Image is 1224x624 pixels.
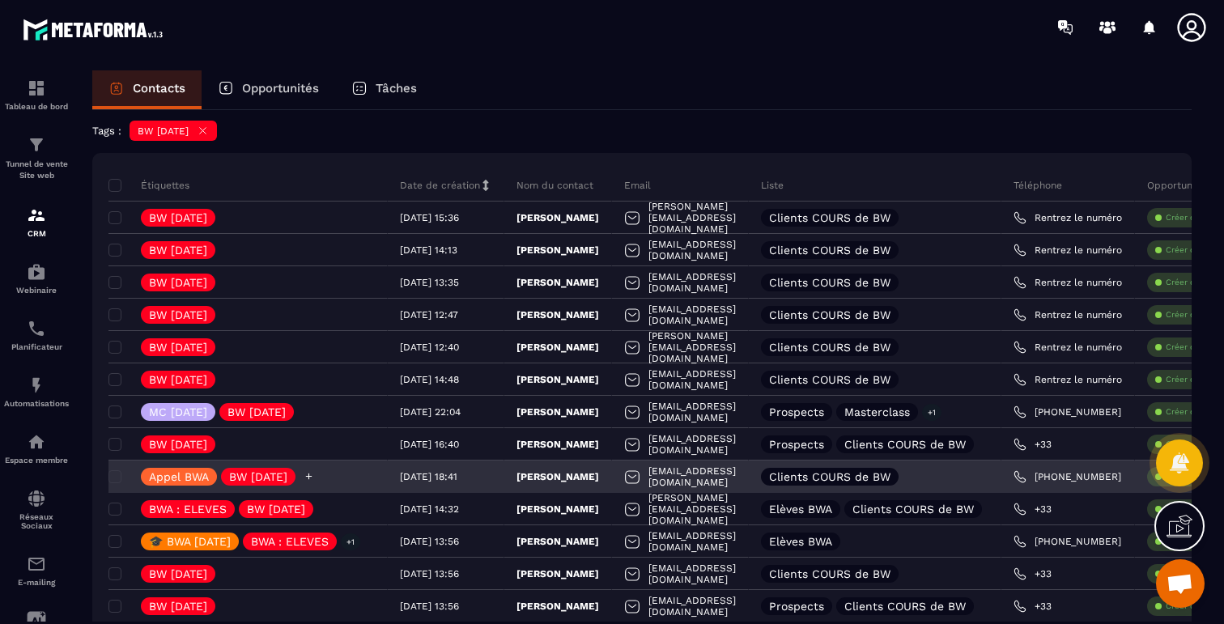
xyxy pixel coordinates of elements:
p: [DATE] 13:35 [400,277,459,288]
p: CRM [4,229,69,238]
p: [PERSON_NAME] [516,244,599,257]
img: automations [27,432,46,452]
p: Nom du contact [516,179,593,192]
p: [DATE] 16:40 [400,439,459,450]
p: Masterclass [844,406,910,418]
a: Opportunités [202,70,335,109]
a: +33 [1014,503,1052,516]
a: formationformationTunnel de vente Site web [4,123,69,193]
a: [PHONE_NUMBER] [1014,470,1121,483]
p: BW [DATE] [149,439,207,450]
a: automationsautomationsAutomatisations [4,363,69,420]
p: BW [DATE] [229,471,287,482]
p: [DATE] 12:40 [400,342,459,353]
img: formation [27,206,46,225]
p: Appel BWA [149,471,209,482]
p: [PERSON_NAME] [516,503,599,516]
p: BW [DATE] [149,309,207,320]
p: BW [DATE] [149,342,207,353]
p: [PERSON_NAME] [516,600,599,613]
p: [DATE] 18:41 [400,471,457,482]
a: [PHONE_NUMBER] [1014,535,1121,548]
p: Planificateur [4,342,69,351]
p: [PERSON_NAME] [516,373,599,386]
img: formation [27,135,46,155]
p: Clients COURS de BW [769,309,890,320]
p: BW [DATE] [149,212,207,223]
a: +33 [1014,600,1052,613]
p: BW [DATE] [138,125,189,137]
p: BW [DATE] [247,503,305,515]
p: BW [DATE] [149,568,207,579]
p: BW [DATE] [227,406,286,418]
p: Clients COURS de BW [769,471,890,482]
a: Contacts [92,70,202,109]
p: Tags : [92,125,121,137]
a: +33 [1014,438,1052,451]
p: Clients COURS de BW [844,601,966,612]
p: Clients COURS de BW [769,568,890,579]
p: Téléphone [1014,179,1062,192]
p: Prospects [769,406,824,418]
p: Liste [761,179,784,192]
p: Webinaire [4,286,69,295]
img: social-network [27,489,46,508]
img: formation [27,79,46,98]
p: Clients COURS de BW [844,439,966,450]
a: social-networksocial-networkRéseaux Sociaux [4,477,69,542]
p: Tâches [376,81,417,96]
p: [DATE] 13:56 [400,536,459,547]
p: [PERSON_NAME] [516,341,599,354]
p: BW [DATE] [149,601,207,612]
a: schedulerschedulerPlanificateur [4,307,69,363]
p: Elèves BWA [769,536,832,547]
img: automations [27,262,46,282]
a: +33 [1014,567,1052,580]
p: Espace membre [4,456,69,465]
p: MC [DATE] [149,406,207,418]
img: logo [23,15,168,45]
p: Tableau de bord [4,102,69,111]
p: Automatisations [4,399,69,408]
p: Elèves BWA [769,503,832,515]
p: 🎓 BWA [DATE] [149,536,231,547]
p: [DATE] 13:56 [400,568,459,579]
p: [PERSON_NAME] [516,308,599,321]
p: [DATE] 12:47 [400,309,458,320]
p: +1 [341,533,360,550]
p: [PERSON_NAME] [516,211,599,224]
p: BW [DATE] [149,244,207,256]
p: Clients COURS de BW [769,212,890,223]
p: +1 [922,404,941,421]
p: [PERSON_NAME] [516,438,599,451]
p: BWA : ELEVES [251,536,329,547]
p: [PERSON_NAME] [516,470,599,483]
p: [PERSON_NAME] [516,535,599,548]
p: Contacts [133,81,185,96]
p: Prospects [769,439,824,450]
p: Email [624,179,651,192]
p: Date de création [400,179,480,192]
a: automationsautomationsWebinaire [4,250,69,307]
p: Clients COURS de BW [769,342,890,353]
p: Tunnel de vente Site web [4,159,69,181]
p: [DATE] 14:13 [400,244,457,256]
p: BW [DATE] [149,374,207,385]
div: Ouvrir le chat [1156,559,1205,608]
img: automations [27,376,46,395]
p: Opportunité [1147,179,1205,192]
p: [PERSON_NAME] [516,567,599,580]
p: BWA : ELEVES [149,503,227,515]
p: Clients COURS de BW [769,277,890,288]
p: E-mailing [4,578,69,587]
p: [PERSON_NAME] [516,405,599,418]
p: [PERSON_NAME] [516,276,599,289]
p: Clients COURS de BW [769,374,890,385]
img: scheduler [27,319,46,338]
p: [DATE] 14:48 [400,374,459,385]
p: Opportunités [242,81,319,96]
p: Réseaux Sociaux [4,512,69,530]
p: BW [DATE] [149,277,207,288]
a: formationformationTableau de bord [4,66,69,123]
a: automationsautomationsEspace membre [4,420,69,477]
